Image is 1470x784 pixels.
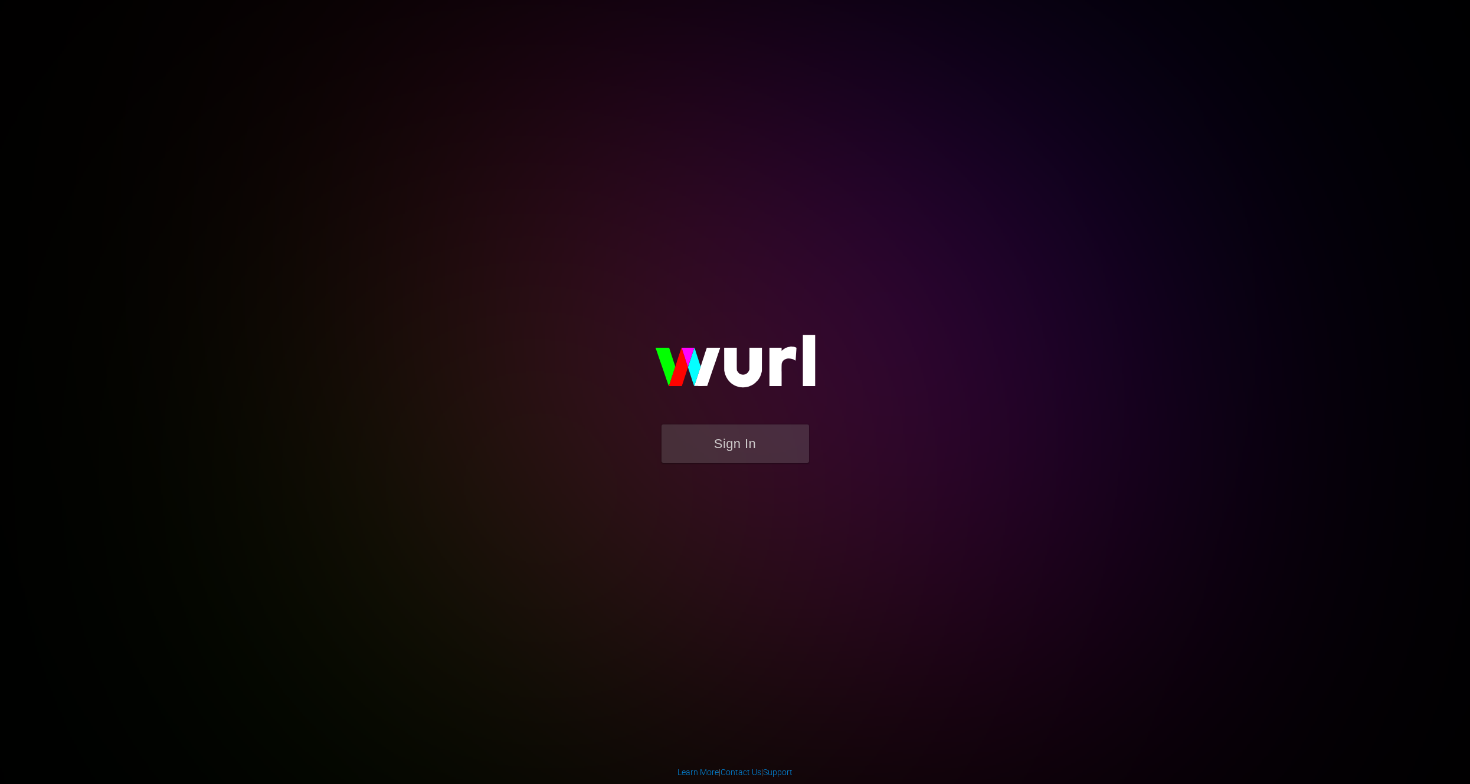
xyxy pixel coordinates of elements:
a: Contact Us [721,767,761,777]
div: | | [677,766,793,778]
button: Sign In [662,424,809,463]
img: wurl-logo-on-black-223613ac3d8ba8fe6dc639794a292ebdb59501304c7dfd60c99c58986ef67473.svg [617,309,853,424]
a: Support [763,767,793,777]
a: Learn More [677,767,719,777]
